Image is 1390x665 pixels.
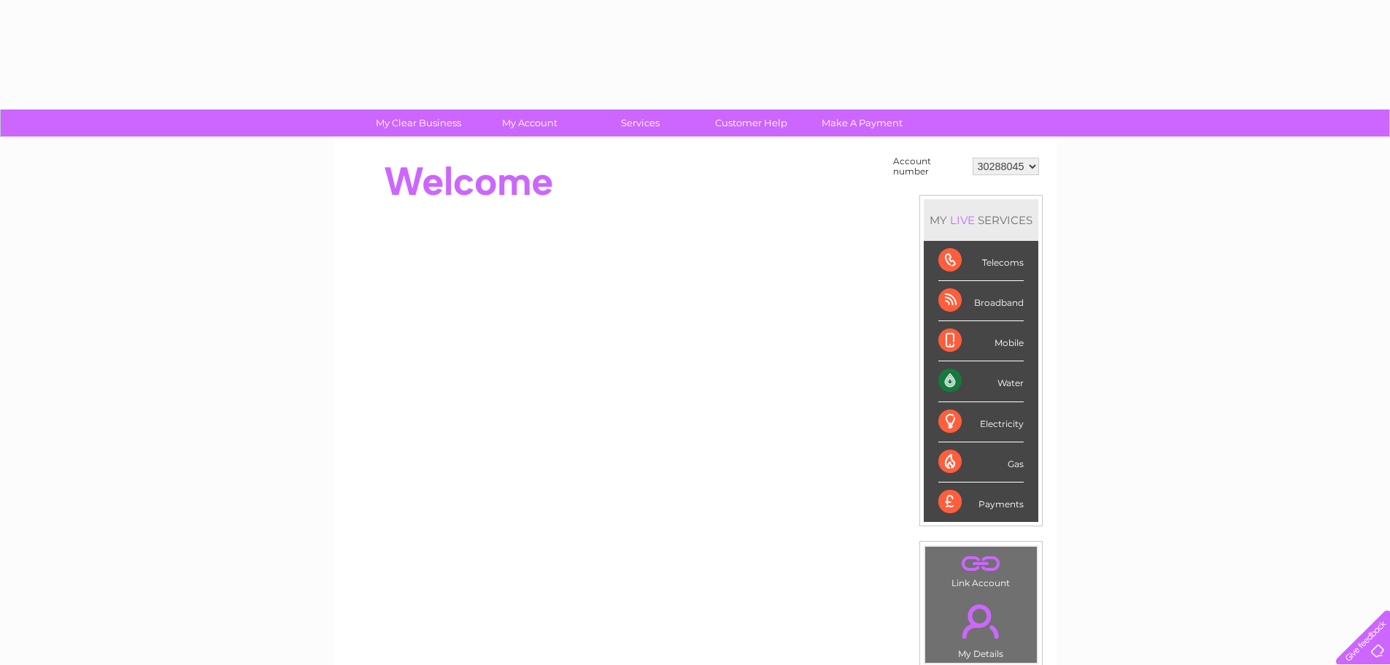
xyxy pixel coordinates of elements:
td: Account number [889,153,969,180]
td: Link Account [924,546,1038,592]
a: Services [580,109,700,137]
div: Payments [938,483,1024,522]
div: LIVE [947,213,978,227]
div: Mobile [938,321,1024,361]
a: My Account [469,109,590,137]
a: . [929,596,1033,647]
a: Customer Help [691,109,811,137]
div: Telecoms [938,241,1024,281]
div: Water [938,361,1024,401]
div: MY SERVICES [924,199,1038,241]
div: Electricity [938,402,1024,442]
a: Make A Payment [802,109,922,137]
div: Gas [938,442,1024,483]
td: My Details [924,592,1038,664]
a: . [929,550,1033,576]
a: My Clear Business [358,109,479,137]
div: Broadband [938,281,1024,321]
